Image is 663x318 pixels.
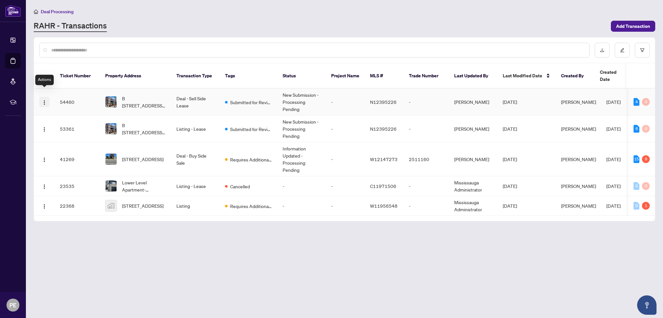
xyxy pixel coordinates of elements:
span: Add Transaction [616,21,650,31]
span: Submitted for Review [230,99,272,106]
span: Requires Additional Docs [230,203,272,210]
span: N12395226 [370,126,397,132]
td: 53361 [55,115,100,142]
button: filter [635,43,650,58]
div: 0 [634,182,639,190]
img: Logo [42,204,47,209]
td: Listing - Lease [171,176,220,196]
span: Requires Additional Docs [230,156,272,163]
div: 1 [642,202,650,210]
td: - [326,196,365,216]
button: edit [615,43,630,58]
span: Created Date [600,69,627,83]
button: Add Transaction [611,21,655,32]
img: thumbnail-img [106,154,117,165]
span: Cancelled [230,183,250,190]
span: Lower Level Apartment-[STREET_ADDRESS] [122,179,166,193]
td: - [277,196,326,216]
td: Mississauga Administrator [449,176,498,196]
span: [DATE] [503,126,517,132]
td: - [326,142,365,176]
button: Logo [39,97,50,107]
span: [DATE] [503,203,517,209]
td: - [404,176,449,196]
span: B [STREET_ADDRESS][PERSON_NAME] [122,122,166,136]
th: Project Name [326,63,365,89]
img: thumbnail-img [106,96,117,107]
th: Tags [220,63,277,89]
span: [PERSON_NAME] [561,126,596,132]
img: thumbnail-img [106,181,117,192]
button: Open asap [637,295,657,315]
td: - [404,115,449,142]
a: RAHR - Transactions [34,20,107,32]
span: edit [620,48,624,52]
div: 0 [642,182,650,190]
th: Transaction Type [171,63,220,89]
td: [PERSON_NAME] [449,142,498,176]
div: 0 [642,125,650,133]
th: Ticket Number [55,63,100,89]
th: MLS # [365,63,404,89]
img: Logo [42,184,47,189]
span: download [600,48,604,52]
td: Mississauga Administrator [449,196,498,216]
div: 0 [634,202,639,210]
span: W11956548 [370,203,398,209]
td: 2511160 [404,142,449,176]
td: Deal - Buy Side Sale [171,142,220,176]
td: [PERSON_NAME] [449,115,498,142]
div: 9 [642,155,650,163]
td: - [326,176,365,196]
img: Logo [42,100,47,105]
span: [DATE] [606,126,621,132]
td: 23535 [55,176,100,196]
span: Deal Processing [41,9,73,15]
th: Trade Number [404,63,449,89]
button: Logo [39,124,50,134]
span: [DATE] [606,156,621,162]
span: [STREET_ADDRESS] [122,156,163,163]
span: [DATE] [503,99,517,105]
td: Deal - Sell Side Lease [171,89,220,115]
span: [PERSON_NAME] [561,99,596,105]
td: - [404,196,449,216]
span: Last Modified Date [503,72,542,79]
th: Last Updated By [449,63,498,89]
span: [PERSON_NAME] [561,203,596,209]
img: logo [5,5,21,17]
button: download [595,43,610,58]
img: Logo [42,157,47,162]
div: 0 [642,98,650,106]
span: [DATE] [606,99,621,105]
div: 15 [634,155,639,163]
img: thumbnail-img [106,123,117,134]
td: Listing [171,196,220,216]
span: Submitted for Review [230,126,272,133]
td: Information Updated - Processing Pending [277,142,326,176]
div: Actions [35,75,54,85]
span: [DATE] [606,203,621,209]
td: - [326,89,365,115]
td: - [404,89,449,115]
div: 6 [634,125,639,133]
th: Status [277,63,326,89]
td: - [277,176,326,196]
td: 41269 [55,142,100,176]
span: N12395226 [370,99,397,105]
th: Created By [556,63,595,89]
button: Logo [39,181,50,191]
td: - [326,115,365,142]
th: Property Address [100,63,171,89]
span: filter [640,48,645,52]
button: Logo [39,154,50,164]
td: New Submission - Processing Pending [277,115,326,142]
div: 4 [634,98,639,106]
td: 54460 [55,89,100,115]
span: [PERSON_NAME] [561,156,596,162]
img: thumbnail-img [106,200,117,211]
th: Last Modified Date [498,63,556,89]
span: [DATE] [503,183,517,189]
td: Listing - Lease [171,115,220,142]
span: C11971506 [370,183,396,189]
